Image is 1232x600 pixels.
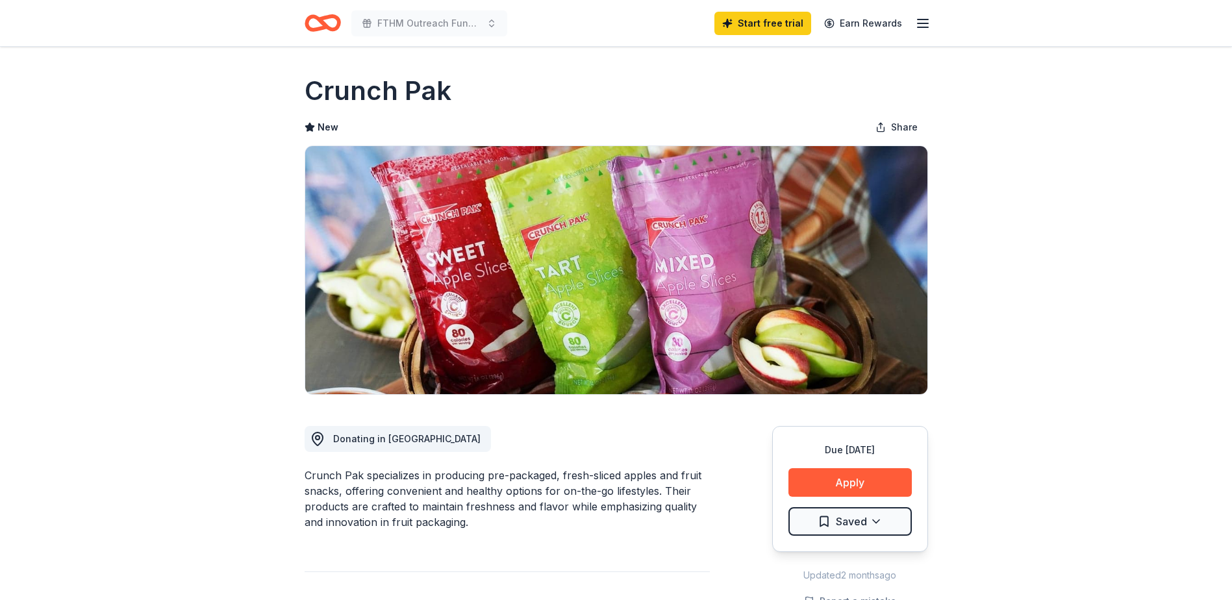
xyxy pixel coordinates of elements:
[305,8,341,38] a: Home
[318,119,338,135] span: New
[865,114,928,140] button: Share
[305,146,927,394] img: Image for Crunch Pak
[891,119,918,135] span: Share
[772,568,928,583] div: Updated 2 months ago
[351,10,507,36] button: FTHM Outreach Fundraiser
[836,513,867,530] span: Saved
[333,433,481,444] span: Donating in [GEOGRAPHIC_DATA]
[788,468,912,497] button: Apply
[305,468,710,530] div: Crunch Pak specializes in producing pre-packaged, fresh-sliced apples and fruit snacks, offering ...
[377,16,481,31] span: FTHM Outreach Fundraiser
[305,73,451,109] h1: Crunch Pak
[788,442,912,458] div: Due [DATE]
[714,12,811,35] a: Start free trial
[788,507,912,536] button: Saved
[816,12,910,35] a: Earn Rewards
